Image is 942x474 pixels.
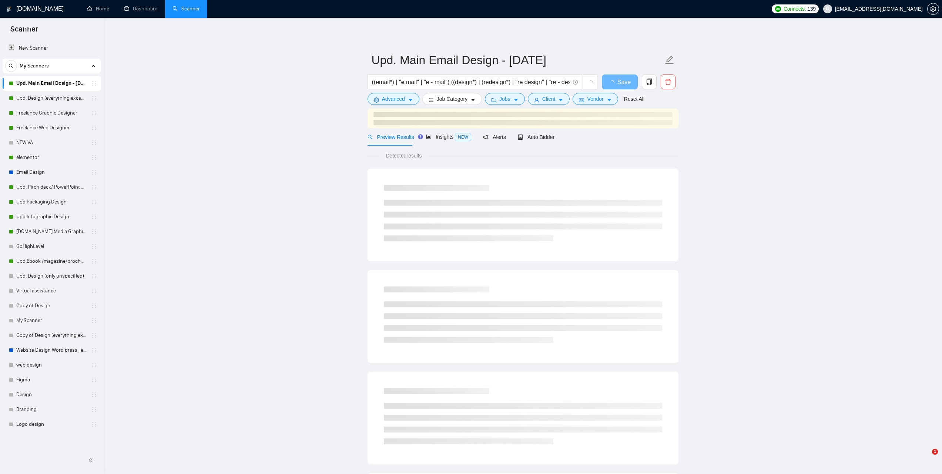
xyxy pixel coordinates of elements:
[587,80,593,87] span: loading
[573,93,618,105] button: idcardVendorcaret-down
[499,95,510,103] span: Jobs
[4,24,44,39] span: Scanner
[528,93,570,105] button: userClientcaret-down
[91,169,97,175] span: holder
[3,59,101,432] li: My Scanners
[91,110,97,116] span: holder
[518,135,523,140] span: robot
[91,199,97,205] span: holder
[6,3,11,15] img: logo
[16,387,87,402] a: Design
[16,328,87,343] a: Copy of Design (everything except unspecified)
[91,362,97,368] span: holder
[16,135,87,150] a: NEW VA
[16,402,87,417] a: Branding
[16,358,87,372] a: web design
[784,5,806,13] span: Connects:
[91,155,97,160] span: holder
[579,97,584,103] span: idcard
[6,63,17,69] span: search
[617,77,631,87] span: Save
[426,134,431,139] span: area-chart
[20,59,49,73] span: My Scanners
[437,95,467,103] span: Job Category
[485,93,525,105] button: folderJobscaret-down
[91,80,97,86] span: holder
[429,97,434,103] span: bars
[642,74,657,89] button: copy
[513,97,519,103] span: caret-down
[927,6,939,12] a: setting
[16,91,87,106] a: Upd. Design (everything except unspecified)
[16,195,87,209] a: Upd.Packaging Design
[775,6,781,12] img: upwork-logo.png
[16,298,87,313] a: Copy of Design
[16,224,87,239] a: [DOMAIN_NAME] Media Graphics
[16,180,87,195] a: Upd. Pitch deck/ PowerPoint Designer
[381,152,427,160] span: Detected results
[609,80,617,86] span: loading
[573,80,578,84] span: info-circle
[91,318,97,324] span: holder
[483,134,506,140] span: Alerts
[368,93,419,105] button: settingAdvancedcaret-down
[422,93,482,105] button: barsJob Categorycaret-down
[417,133,424,140] div: Tooltip anchor
[470,97,476,103] span: caret-down
[16,239,87,254] a: GoHighLevel
[16,284,87,298] a: Virtual assistance
[5,60,17,72] button: search
[124,6,158,12] a: dashboardDashboard
[807,5,815,13] span: 139
[16,209,87,224] a: Upd.Infographic Design
[16,254,87,269] a: Upd.Ebook /magazine/brochure
[9,41,95,56] a: New Scanner
[602,74,638,89] button: Save
[91,303,97,309] span: holder
[87,6,109,12] a: homeHome
[927,3,939,15] button: setting
[91,377,97,383] span: holder
[91,258,97,264] span: holder
[16,313,87,328] a: My Scanner
[932,449,938,455] span: 1
[91,332,97,338] span: holder
[665,55,674,65] span: edit
[455,133,471,141] span: NEW
[91,407,97,412] span: holder
[518,134,554,140] span: Auto Bidder
[368,135,373,140] span: search
[558,97,563,103] span: caret-down
[491,97,496,103] span: folder
[16,150,87,165] a: elementor
[426,134,471,140] span: Insights
[587,95,603,103] span: Vendor
[16,76,87,91] a: Upd. Main Email Design - [DATE]
[483,135,488,140] span: notification
[607,97,612,103] span: caret-down
[16,417,87,432] a: Logo design
[408,97,413,103] span: caret-down
[91,243,97,249] span: holder
[91,184,97,190] span: holder
[91,95,97,101] span: holder
[825,6,830,11] span: user
[534,97,539,103] span: user
[3,41,101,56] li: New Scanner
[368,134,414,140] span: Preview Results
[91,214,97,220] span: holder
[91,273,97,279] span: holder
[91,288,97,294] span: holder
[642,79,656,85] span: copy
[372,51,663,69] input: Scanner name...
[91,347,97,353] span: holder
[16,106,87,120] a: Freelance Graphic Designer
[624,95,644,103] a: Reset All
[88,457,95,464] span: double-left
[542,95,556,103] span: Client
[91,421,97,427] span: holder
[917,449,935,467] iframe: Intercom live chat
[16,165,87,180] a: Email Design
[91,140,97,146] span: holder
